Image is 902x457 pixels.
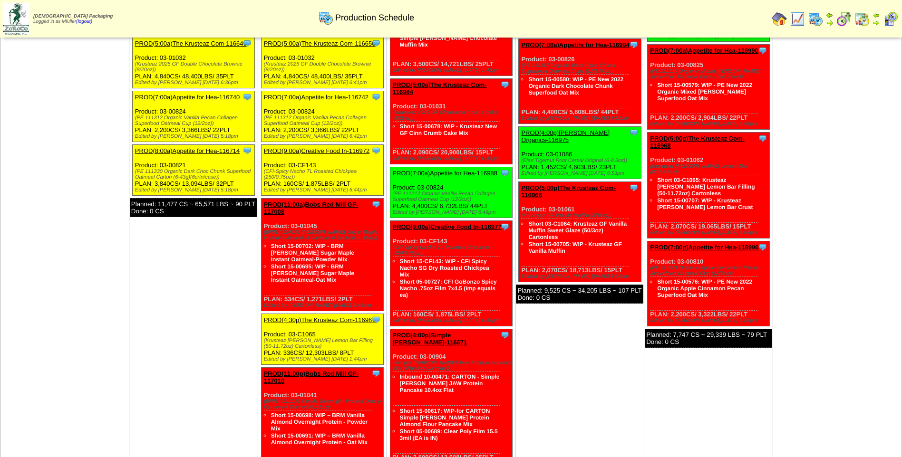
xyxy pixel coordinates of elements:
[371,315,381,324] img: Tooltip
[393,67,512,73] div: Edited by [PERSON_NAME] [DATE] 1:46pm
[264,80,383,86] div: Edited by [PERSON_NAME] [DATE] 6:41pm
[261,145,383,196] div: Product: 03-CF143 PLAN: 160CS / 1,875LBS / 2PLT
[390,221,512,326] div: Product: 03-CF143 PLAN: 160CS / 1,875LBS / 2PLT
[873,11,880,19] img: arrowleft.gif
[132,38,254,88] div: Product: 03-01032 PLAN: 4,840CS / 48,400LBS / 35PLT
[650,68,769,80] div: (PE 111316 Organic Mixed [PERSON_NAME] Superfood Oatmeal Cups (12/1.76oz))
[400,373,500,393] a: Inbound 10-00471: CARTON - Simple [PERSON_NAME] JAW Protein Pancake 10.4oz Flat
[758,133,767,143] img: Tooltip
[521,158,640,163] div: (Elari Tigernut Root Cereal Original (6-8.5oz))
[873,19,880,27] img: arrowright.gif
[264,133,383,139] div: Edited by [PERSON_NAME] [DATE] 6:42pm
[264,399,383,410] div: (BRM P111033 Vanilla Overnight Protein Oats (4 Cartons-4 Sachets/2.12oz))
[650,230,769,236] div: Edited by [PERSON_NAME] [DATE] 6:56pm
[264,316,376,324] a: PROD(4:30p)The Krusteaz Com-116967
[393,318,512,324] div: Edited by [PERSON_NAME] [DATE] 6:49pm
[519,39,641,124] div: Product: 03-00826 PLAN: 4,400CS / 5,808LBS / 44PLT
[132,91,254,142] div: Product: 03-00824 PLAN: 2,200CS / 3,366LBS / 22PLT
[371,92,381,102] img: Tooltip
[135,94,240,101] a: PROD(7:00a)Appetite for Hea-116740
[135,80,254,86] div: Edited by [PERSON_NAME] [DATE] 6:36pm
[135,133,254,139] div: Edited by [PERSON_NAME] [DATE] 5:18pm
[521,274,640,279] div: Edited by [PERSON_NAME] [DATE] 6:54pm
[528,220,627,240] a: Short 03-C1064: Krusteaz GF Vanilla Muffin Sweet Glaze (50/3oz) Cartonless
[521,115,640,121] div: Edited by [PERSON_NAME] [DATE] 6:52pm
[629,40,639,49] img: Tooltip
[400,123,497,136] a: Short 15-00678: WIP - Krusteaz New GF Cinn Crumb Cake Mix
[645,329,772,348] div: Planned: 7,747 CS ~ 29,339 LBS ~ 79 PLT Done: 0 CS
[657,278,752,298] a: Short 15-00576: WIP - PE New 2022 Organic Apple Cinnamon Pecan Superfood Oat Mix
[393,360,512,371] div: (Simple [PERSON_NAME] JAW Protein Pancake Mix (6/10.4oz Cartons))
[836,11,852,27] img: calendarblend.gif
[500,330,510,340] img: Tooltip
[261,91,383,142] div: Product: 03-00824 PLAN: 2,200CS / 3,366LBS / 22PLT
[826,19,834,27] img: arrowright.gif
[393,81,487,95] a: PROD(5:00a)The Krusteaz Com-116964
[393,245,512,256] div: (CFI-Spicy Nacho TL Roasted Chickpea (250/0.75oz))
[264,356,383,362] div: Edited by [PERSON_NAME] [DATE] 1:44pm
[393,332,467,346] a: PROD(4:00p)Simple [PERSON_NAME]-116671
[393,156,512,162] div: Edited by [PERSON_NAME] [DATE] 6:46pm
[33,14,113,24] span: Logged in as Mfuller
[648,241,770,326] div: Product: 03-00810 PLAN: 2,200CS / 3,322LBS / 22PLT
[883,11,898,27] img: calendarcustomer.gif
[390,167,512,218] div: Product: 03-00824 PLAN: 4,400CS / 6,732LBS / 44PLT
[264,187,383,193] div: Edited by [PERSON_NAME] [DATE] 6:44pm
[264,201,359,215] a: PROD(11:00a)Bobs Red Mill GF-117008
[76,19,92,24] a: (logout)
[629,183,639,192] img: Tooltip
[758,242,767,252] img: Tooltip
[772,11,787,27] img: home.gif
[393,191,512,202] div: (PE 111312 Organic Vanilla Pecan Collagen Superfood Oatmeal Cup (12/2oz))
[516,285,643,304] div: Planned: 9,525 CS ~ 34,205 LBS ~ 107 PLT Done: 0 CS
[135,169,254,180] div: (PE 111330 Organic Dark Choc Chunk Superfood Oatmeal Carton (6-43g)(6crtn/case))
[758,46,767,55] img: Tooltip
[135,147,240,154] a: PROD(8:00a)Appetite for Hea-116714
[371,38,381,48] img: Tooltip
[261,38,383,88] div: Product: 03-01032 PLAN: 4,840CS / 48,400LBS / 35PLT
[657,197,753,210] a: Short 15-00707: WIP - Krusteaz [PERSON_NAME] Lemon Bar Crust
[135,187,254,193] div: Edited by [PERSON_NAME] [DATE] 5:18pm
[261,314,383,365] div: Product: 03-C1065 PLAN: 336CS / 12,303LBS / 8PLT
[790,11,805,27] img: line_graph.gif
[135,115,254,126] div: (PE 111312 Organic Vanilla Pecan Collagen Superfood Oatmeal Cup (12/2oz))
[650,163,769,175] div: (Krusteaz [PERSON_NAME] Lemon Bar (8/18.42oz))
[242,38,252,48] img: Tooltip
[271,412,368,432] a: Short 15-00698: WIP – BRM Vanilla Almond Overnight Protein - Powder Mix
[650,265,769,276] div: (PE 111321 Organic Apple Cinnamon Pecan Superfood Oatmeal Cup (12/2oz))
[242,92,252,102] img: Tooltip
[629,128,639,137] img: Tooltip
[3,3,29,35] img: zoroco-logo-small.webp
[521,129,610,143] a: PROD(4:00p)[PERSON_NAME] Organics-116975
[264,61,383,73] div: (Krusteaz 2025 GF Double Chocolate Brownie (8/20oz))
[500,168,510,178] img: Tooltip
[242,146,252,155] img: Tooltip
[648,133,770,238] div: Product: 03-01062 PLAN: 2,070CS / 19,065LBS / 15PLT
[826,11,834,19] img: arrowleft.gif
[130,198,257,217] div: Planned: 11,477 CS ~ 65,571 LBS ~ 90 PLT Done: 0 CS
[648,45,770,130] div: Product: 03-00825 PLAN: 2,200CS / 2,904LBS / 22PLT
[521,184,616,199] a: PROD(5:00p)The Krusteaz Com-116966
[264,169,383,180] div: (CFI-Spicy Nacho TL Roasted Chickpea (250/0.75oz))
[261,199,383,311] div: Product: 03-01045 PLAN: 534CS / 1,271LBS / 2PLT
[318,10,333,25] img: calendarprod.gif
[854,11,870,27] img: calendarinout.gif
[400,258,489,278] a: Short 15-CF143: WIP - CFI Spicy Nacho SG Dry Roasted Chickpea Mix
[500,80,510,89] img: Tooltip
[400,408,490,428] a: Short 15-00617: WIP-for CARTON Simple [PERSON_NAME] Protein Almond Flour Pancake Mix
[650,121,769,127] div: Edited by [PERSON_NAME] [DATE] 6:55pm
[264,147,370,154] a: PROD(9:00a)Creative Food In-116972
[500,222,510,231] img: Tooltip
[519,182,641,282] div: Product: 03-01061 PLAN: 2,070CS / 18,713LBS / 15PLT
[264,94,369,101] a: PROD(7:00a)Appetite for Hea-116742
[393,223,502,230] a: PROD(9:00a)Creative Food In-116977
[390,79,512,164] div: Product: 03-01031 PLAN: 2,090CS / 20,900LBS / 15PLT
[264,370,359,384] a: PROD(11:00p)Bobs Red Mill GF-117010
[650,47,758,54] a: PROD(7:00a)Appetite for Hea-116990
[33,14,113,19] span: [DEMOGRAPHIC_DATA] Packaging
[393,209,512,215] div: Edited by [PERSON_NAME] [DATE] 6:48pm
[135,61,254,73] div: (Krusteaz 2025 GF Double Chocolate Brownie (8/20oz))
[400,278,497,298] a: Short 05-00727: CFI GoBonzo Spicy Nacho .75oz Film 7x4.5 (imp equals ea)
[521,171,640,176] div: Edited by [PERSON_NAME] [DATE] 6:53pm
[271,243,354,263] a: Short 15-00702: WIP - BRM [PERSON_NAME] Sugar Maple Instant Oatmeal-Powder Mix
